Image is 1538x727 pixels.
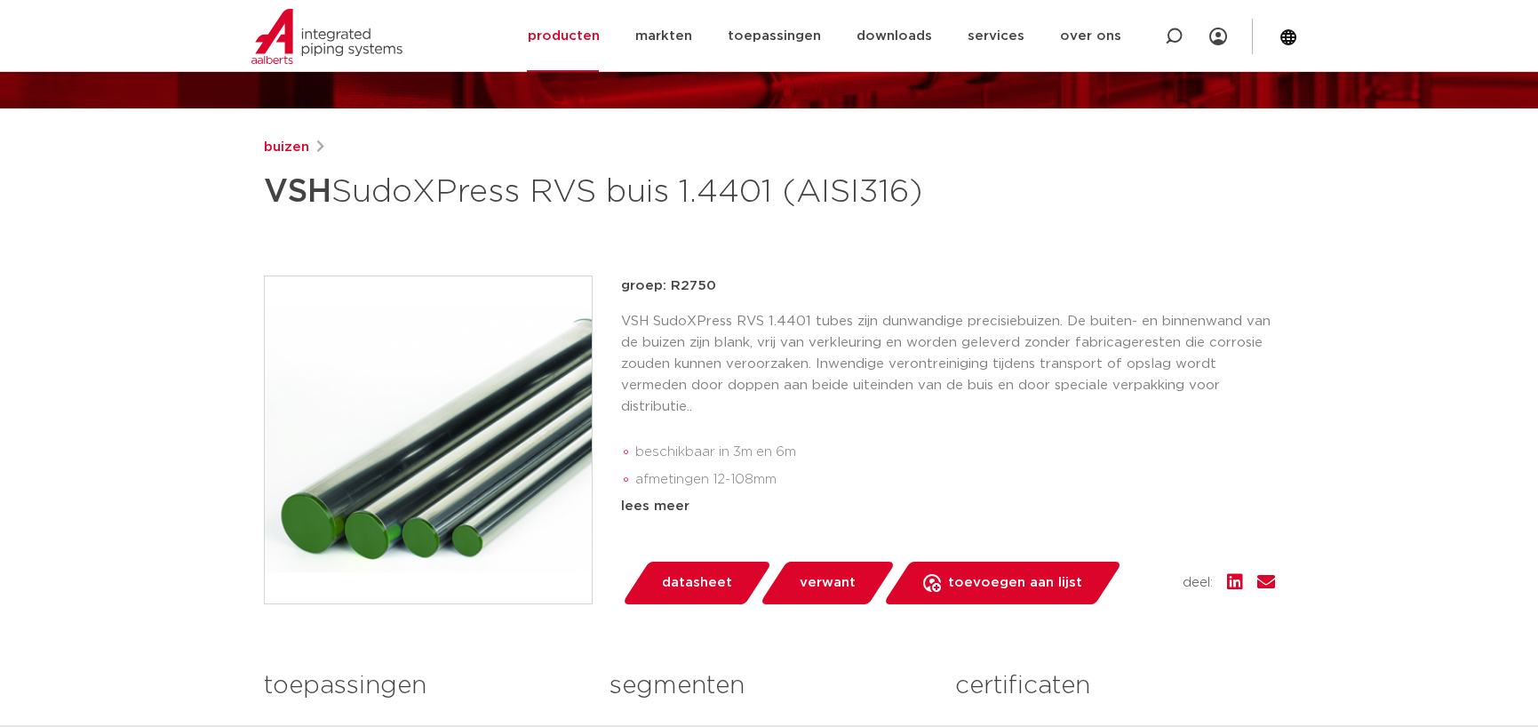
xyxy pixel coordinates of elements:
[635,438,1275,467] li: beschikbaar in 3m en 6m
[264,668,583,704] h3: toepassingen
[1183,572,1213,594] span: deel:
[759,562,896,604] a: verwant
[621,496,1275,517] div: lees meer
[948,569,1082,597] span: toevoegen aan lijst
[265,276,592,603] img: Product Image for VSH SudoXPress RVS buis 1.4401 (AISI316)
[264,137,309,158] a: buizen
[264,165,931,219] h1: SudoXPress RVS buis 1.4401 (AISI316)
[610,668,928,704] h3: segmenten
[662,569,732,597] span: datasheet
[621,276,1275,297] p: groep: R2750
[955,668,1274,704] h3: certificaten
[264,176,331,208] strong: VSH
[621,562,772,604] a: datasheet
[800,569,856,597] span: verwant
[635,466,1275,494] li: afmetingen 12-108mm
[621,311,1275,418] p: VSH SudoXPress RVS 1.4401 tubes zijn dunwandige precisiebuizen. De buiten- en binnenwand van de b...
